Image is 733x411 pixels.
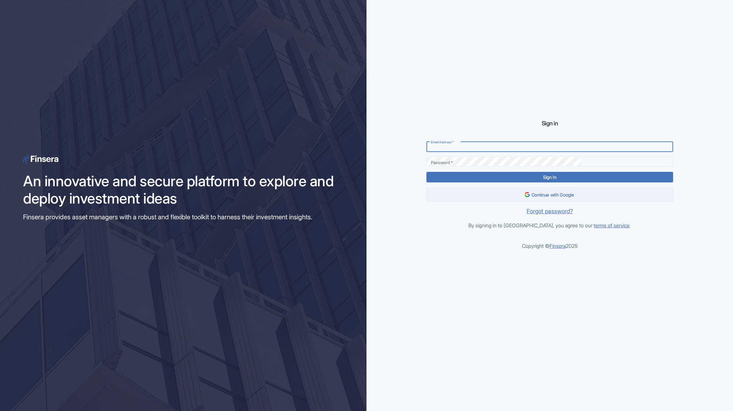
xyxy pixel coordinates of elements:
h1: Sign in [426,120,673,127]
a: terms of service [594,222,630,229]
a: Forgot password? [426,207,673,215]
img: google-logo.png [524,192,530,197]
button: Sign In [426,172,673,182]
button: Continue with Google [426,188,673,202]
p: An innovative and secure platform to explore and deploy investment ideas [23,172,343,207]
label: Email Address [431,140,454,145]
h6: Finsera provides asset managers with a robust and flexible toolkit to harness their investment in... [23,212,343,222]
p: Copyright © 2025 [426,242,673,250]
p: By signing in to [GEOGRAPHIC_DATA], you agree to our . [426,222,673,230]
a: Finsera [549,243,566,249]
img: logo-signup.svg [23,155,58,164]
